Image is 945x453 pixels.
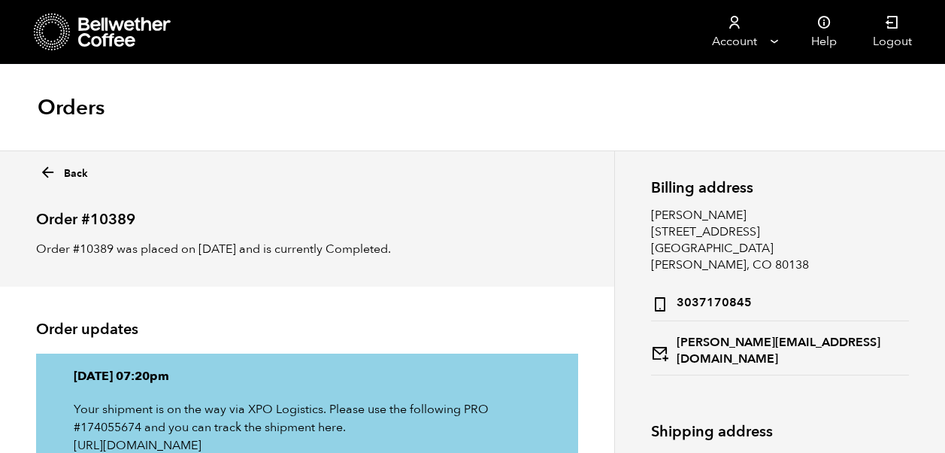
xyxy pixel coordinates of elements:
h2: Billing address [651,179,909,196]
p: [DATE] 07:20pm [74,367,541,385]
h2: Order updates [36,321,578,339]
h2: Order #10389 [36,198,578,229]
h1: Orders [38,94,104,121]
strong: 3037170845 [651,291,752,313]
a: Back [39,160,88,181]
h2: Shipping address [651,423,909,440]
address: [PERSON_NAME] [STREET_ADDRESS] [GEOGRAPHIC_DATA] [PERSON_NAME], CO 80138 [651,207,909,375]
strong: [PERSON_NAME][EMAIL_ADDRESS][DOMAIN_NAME] [651,334,909,367]
p: Order #10389 was placed on [DATE] and is currently Completed. [36,240,578,258]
